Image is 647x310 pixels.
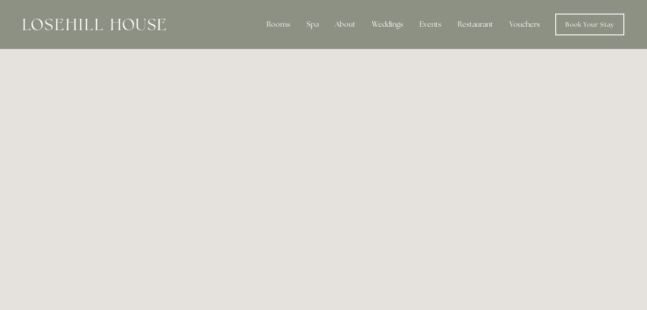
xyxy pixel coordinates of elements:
[555,14,624,35] a: Book Your Stay
[259,15,297,34] div: Rooms
[502,15,547,34] a: Vouchers
[412,15,449,34] div: Events
[365,15,410,34] div: Weddings
[299,15,326,34] div: Spa
[23,19,166,30] img: Losehill House
[328,15,363,34] div: About
[450,15,500,34] div: Restaurant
